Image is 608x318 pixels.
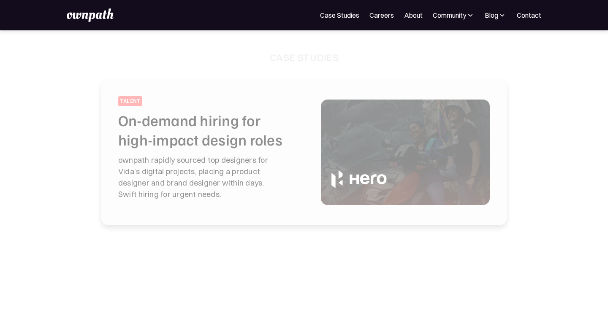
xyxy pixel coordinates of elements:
div: Community [433,10,475,20]
a: About [404,10,423,20]
div: Case Studies [270,51,339,65]
p: ownpath rapidly sourced top designers for Vida's digital projects, placing a product designer and... [118,154,301,200]
a: talentOn-demand hiring for high-impact design rolesownpath rapidly sourced top designers for Vida... [118,96,490,208]
div: Blog [485,10,507,20]
div: Blog [485,10,498,20]
a: Contact [517,10,541,20]
h2: On-demand hiring for high-impact design roles [118,110,301,149]
div: Community [433,10,466,20]
a: Careers [369,10,394,20]
a: Case Studies [320,10,359,20]
div: talent [120,98,141,105]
